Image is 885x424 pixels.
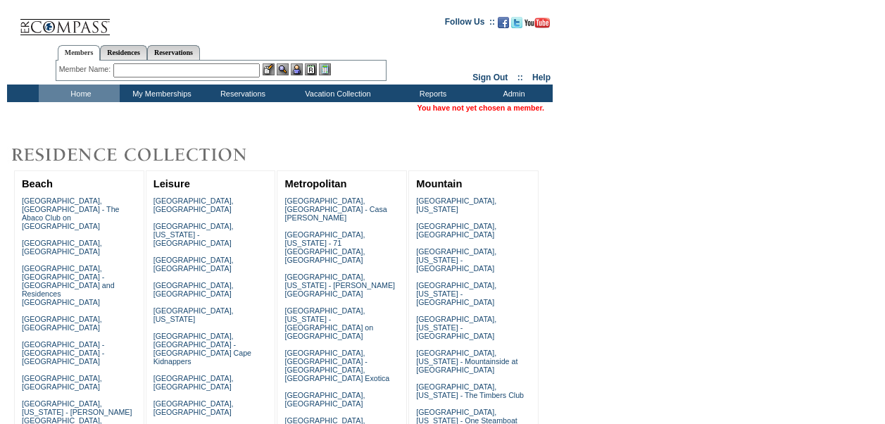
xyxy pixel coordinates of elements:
[120,85,201,102] td: My Memberships
[58,45,101,61] a: Members
[153,222,234,247] a: [GEOGRAPHIC_DATA], [US_STATE] - [GEOGRAPHIC_DATA]
[284,230,365,264] a: [GEOGRAPHIC_DATA], [US_STATE] - 71 [GEOGRAPHIC_DATA], [GEOGRAPHIC_DATA]
[472,85,553,102] td: Admin
[511,21,522,30] a: Follow us on Twitter
[277,63,289,75] img: View
[7,141,282,169] img: Destinations by Exclusive Resorts
[263,63,275,75] img: b_edit.gif
[153,399,234,416] a: [GEOGRAPHIC_DATA], [GEOGRAPHIC_DATA]
[284,306,373,340] a: [GEOGRAPHIC_DATA], [US_STATE] - [GEOGRAPHIC_DATA] on [GEOGRAPHIC_DATA]
[517,73,523,82] span: ::
[7,21,18,22] img: i.gif
[511,17,522,28] img: Follow us on Twitter
[305,63,317,75] img: Reservations
[153,306,234,323] a: [GEOGRAPHIC_DATA], [US_STATE]
[416,281,496,306] a: [GEOGRAPHIC_DATA], [US_STATE] - [GEOGRAPHIC_DATA]
[391,85,472,102] td: Reports
[416,247,496,273] a: [GEOGRAPHIC_DATA], [US_STATE] - [GEOGRAPHIC_DATA]
[282,85,391,102] td: Vacation Collection
[284,273,395,298] a: [GEOGRAPHIC_DATA], [US_STATE] - [PERSON_NAME][GEOGRAPHIC_DATA]
[416,197,496,213] a: [GEOGRAPHIC_DATA], [US_STATE]
[418,104,544,112] span: You have not yet chosen a member.
[22,178,53,189] a: Beach
[525,21,550,30] a: Subscribe to our YouTube Channel
[284,391,365,408] a: [GEOGRAPHIC_DATA], [GEOGRAPHIC_DATA]
[498,21,509,30] a: Become our fan on Facebook
[472,73,508,82] a: Sign Out
[22,264,115,306] a: [GEOGRAPHIC_DATA], [GEOGRAPHIC_DATA] - [GEOGRAPHIC_DATA] and Residences [GEOGRAPHIC_DATA]
[153,332,251,366] a: [GEOGRAPHIC_DATA], [GEOGRAPHIC_DATA] - [GEOGRAPHIC_DATA] Cape Kidnappers
[416,315,496,340] a: [GEOGRAPHIC_DATA], [US_STATE] - [GEOGRAPHIC_DATA]
[416,178,462,189] a: Mountain
[22,315,102,332] a: [GEOGRAPHIC_DATA], [GEOGRAPHIC_DATA]
[147,45,200,60] a: Reservations
[201,85,282,102] td: Reservations
[416,382,524,399] a: [GEOGRAPHIC_DATA], [US_STATE] - The Timbers Club
[319,63,331,75] img: b_calculator.gif
[153,281,234,298] a: [GEOGRAPHIC_DATA], [GEOGRAPHIC_DATA]
[525,18,550,28] img: Subscribe to our YouTube Channel
[39,85,120,102] td: Home
[153,374,234,391] a: [GEOGRAPHIC_DATA], [GEOGRAPHIC_DATA]
[22,374,102,391] a: [GEOGRAPHIC_DATA], [GEOGRAPHIC_DATA]
[19,7,111,36] img: Compass Home
[284,197,387,222] a: [GEOGRAPHIC_DATA], [GEOGRAPHIC_DATA] - Casa [PERSON_NAME]
[445,15,495,32] td: Follow Us ::
[22,239,102,256] a: [GEOGRAPHIC_DATA], [GEOGRAPHIC_DATA]
[284,349,389,382] a: [GEOGRAPHIC_DATA], [GEOGRAPHIC_DATA] - [GEOGRAPHIC_DATA], [GEOGRAPHIC_DATA] Exotica
[416,222,496,239] a: [GEOGRAPHIC_DATA], [GEOGRAPHIC_DATA]
[291,63,303,75] img: Impersonate
[22,340,104,366] a: [GEOGRAPHIC_DATA] - [GEOGRAPHIC_DATA] - [GEOGRAPHIC_DATA]
[153,178,190,189] a: Leisure
[22,197,120,230] a: [GEOGRAPHIC_DATA], [GEOGRAPHIC_DATA] - The Abaco Club on [GEOGRAPHIC_DATA]
[498,17,509,28] img: Become our fan on Facebook
[284,178,346,189] a: Metropolitan
[532,73,551,82] a: Help
[153,256,234,273] a: [GEOGRAPHIC_DATA], [GEOGRAPHIC_DATA]
[416,349,517,374] a: [GEOGRAPHIC_DATA], [US_STATE] - Mountainside at [GEOGRAPHIC_DATA]
[153,197,234,213] a: [GEOGRAPHIC_DATA], [GEOGRAPHIC_DATA]
[100,45,147,60] a: Residences
[59,63,113,75] div: Member Name:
